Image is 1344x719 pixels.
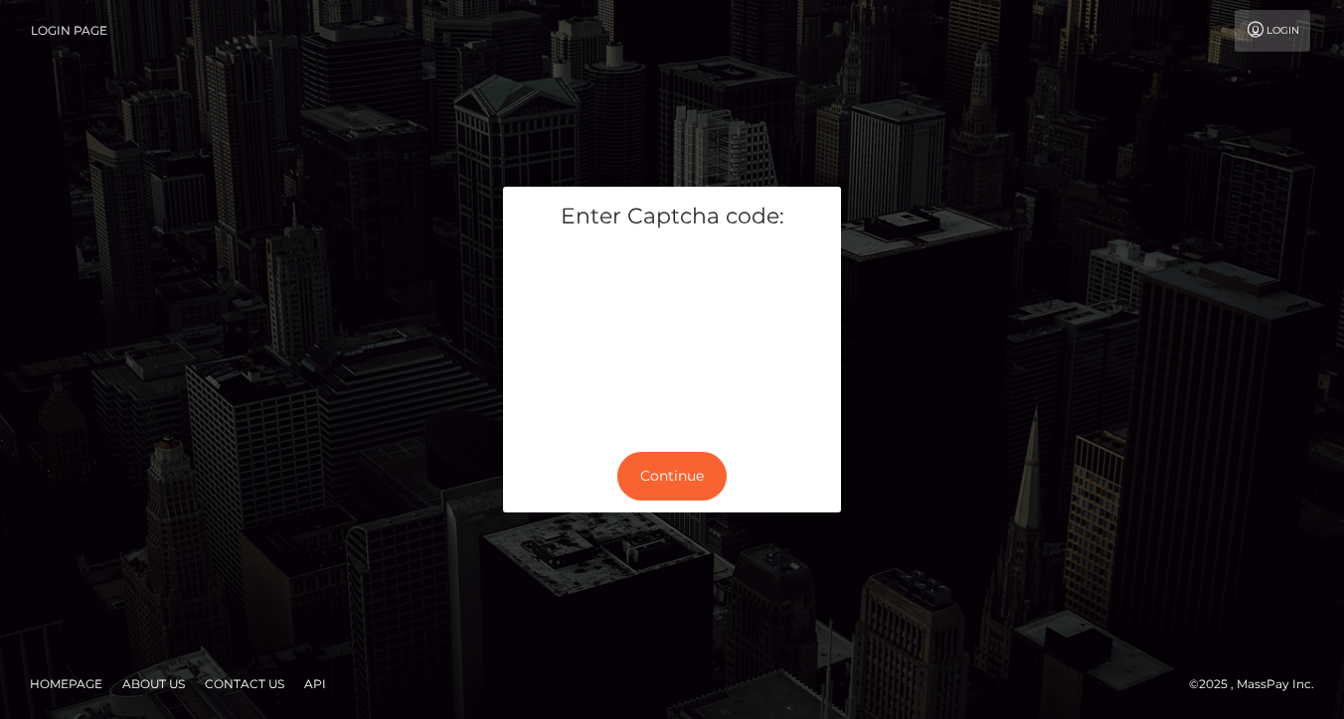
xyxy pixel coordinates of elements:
button: Continue [617,452,727,501]
a: Homepage [22,668,110,699]
iframe: mtcaptcha [518,247,826,424]
a: Login [1235,10,1310,52]
div: © 2025 , MassPay Inc. [1189,673,1329,695]
h5: Enter Captcha code: [518,202,826,232]
a: Contact Us [197,668,292,699]
a: About Us [114,668,193,699]
a: Login Page [31,10,107,52]
a: API [296,668,334,699]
